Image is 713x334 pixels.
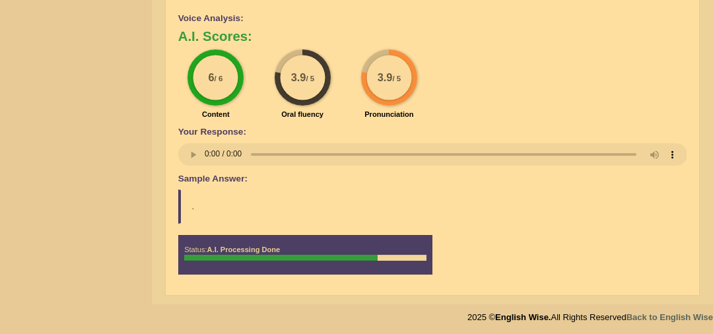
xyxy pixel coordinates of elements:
[306,75,314,83] small: / 5
[281,109,323,119] label: Oral fluency
[378,72,393,84] big: 3.9
[495,312,551,322] strong: English Wise.
[207,246,281,253] strong: A.I. Processing Done
[178,189,687,224] blockquote: .
[290,72,306,84] big: 3.9
[178,174,687,184] h4: Sample Answer:
[467,304,713,323] div: 2025 © All Rights Reserved
[215,75,223,83] small: / 6
[209,72,215,84] big: 6
[178,14,687,24] h4: Voice Analysis:
[364,109,413,119] label: Pronunciation
[627,312,713,322] a: Back to English Wise
[178,235,432,275] div: Status:
[178,29,252,44] b: A.I. Scores:
[202,109,230,119] label: Content
[392,75,401,83] small: / 5
[178,127,687,137] h4: Your Response:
